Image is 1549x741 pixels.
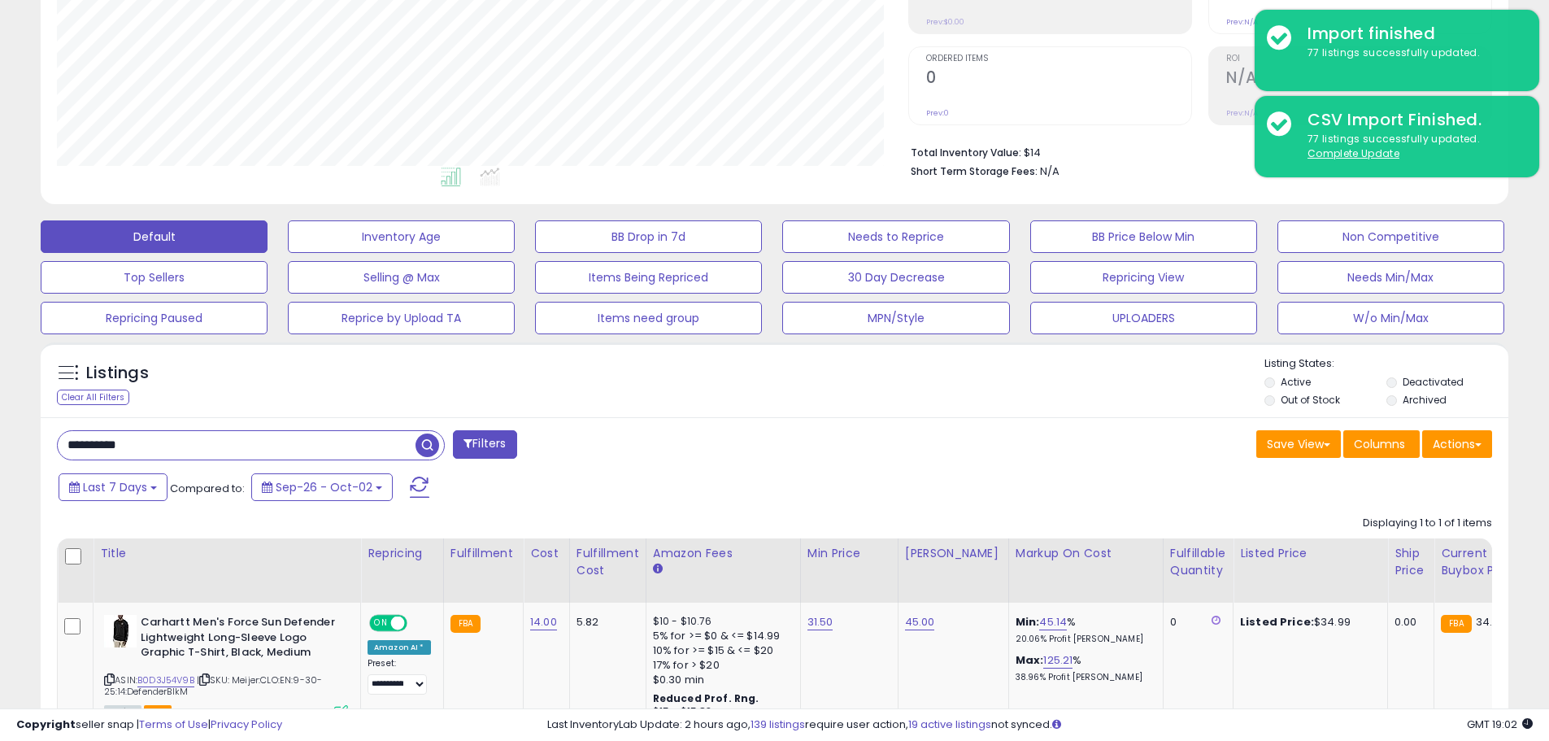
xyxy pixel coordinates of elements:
[1256,430,1341,458] button: Save View
[1016,653,1151,683] div: %
[1240,614,1314,630] b: Listed Price:
[104,705,141,719] span: All listings currently available for purchase on Amazon
[1170,545,1226,579] div: Fulfillable Quantity
[807,545,891,562] div: Min Price
[1343,430,1420,458] button: Columns
[368,640,431,655] div: Amazon AI *
[41,220,268,253] button: Default
[653,691,759,705] b: Reduced Prof. Rng.
[1240,615,1375,630] div: $34.99
[86,362,149,385] h5: Listings
[144,705,172,719] span: FBA
[653,545,794,562] div: Amazon Fees
[450,615,481,633] small: FBA
[926,68,1191,90] h2: 0
[368,545,437,562] div: Repricing
[911,146,1021,159] b: Total Inventory Value:
[1363,516,1492,531] div: Displaying 1 to 1 of 1 items
[653,562,663,577] small: Amazon Fees.
[782,302,1009,334] button: MPN/Style
[653,629,788,643] div: 5% for >= $0 & <= $14.99
[1170,615,1220,630] div: 0
[1422,430,1492,458] button: Actions
[577,615,633,630] div: 5.82
[653,705,788,719] div: $15 - $15.83
[530,614,557,630] a: 14.00
[1016,614,1040,630] b: Min:
[1295,132,1527,162] div: 77 listings successfully updated.
[1039,614,1067,630] a: 45.14
[1295,46,1527,61] div: 77 listings successfully updated.
[83,479,147,495] span: Last 7 Days
[1281,375,1311,389] label: Active
[653,673,788,687] div: $0.30 min
[547,717,1533,733] div: Last InventoryLab Update: 2 hours ago, require user action, not synced.
[908,717,991,732] a: 19 active listings
[751,717,805,732] a: 139 listings
[1016,545,1156,562] div: Markup on Cost
[104,615,348,717] div: ASIN:
[276,479,372,495] span: Sep-26 - Oct-02
[1030,220,1257,253] button: BB Price Below Min
[288,302,515,334] button: Reprice by Upload TA
[1403,375,1464,389] label: Deactivated
[926,108,949,118] small: Prev: 0
[288,220,515,253] button: Inventory Age
[1403,393,1447,407] label: Archived
[653,615,788,629] div: $10 - $10.76
[1476,614,1506,630] span: 34.99
[911,164,1038,178] b: Short Term Storage Fees:
[41,302,268,334] button: Repricing Paused
[41,261,268,294] button: Top Sellers
[16,717,76,732] strong: Copyright
[59,473,168,501] button: Last 7 Days
[1016,615,1151,645] div: %
[1441,615,1471,633] small: FBA
[371,617,391,630] span: ON
[16,717,282,733] div: seller snap | |
[1395,545,1427,579] div: Ship Price
[926,17,964,27] small: Prev: $0.00
[1354,436,1405,452] span: Columns
[100,545,354,562] div: Title
[1226,54,1491,63] span: ROI
[1308,146,1399,160] u: Complete Update
[1016,652,1044,668] b: Max:
[170,481,245,496] span: Compared to:
[1295,108,1527,132] div: CSV Import Finished.
[1277,261,1504,294] button: Needs Min/Max
[1040,163,1059,179] span: N/A
[104,615,137,647] img: 31VmcaUjZnL._SL40_.jpg
[905,614,935,630] a: 45.00
[1016,634,1151,645] p: 20.06% Profit [PERSON_NAME]
[1277,302,1504,334] button: W/o Min/Max
[1226,17,1258,27] small: Prev: N/A
[911,142,1480,161] li: $14
[782,220,1009,253] button: Needs to Reprice
[251,473,393,501] button: Sep-26 - Oct-02
[782,261,1009,294] button: 30 Day Decrease
[453,430,516,459] button: Filters
[1030,261,1257,294] button: Repricing View
[1226,68,1491,90] h2: N/A
[1030,302,1257,334] button: UPLOADERS
[653,643,788,658] div: 10% for >= $15 & <= $20
[905,545,1002,562] div: [PERSON_NAME]
[807,614,833,630] a: 31.50
[405,617,431,630] span: OFF
[141,615,338,665] b: Carhartt Men's Force Sun Defender Lightweight Long-Sleeve Logo Graphic T-Shirt, Black, Medium
[288,261,515,294] button: Selling @ Max
[1226,108,1258,118] small: Prev: N/A
[1277,220,1504,253] button: Non Competitive
[1395,615,1421,630] div: 0.00
[926,54,1191,63] span: Ordered Items
[1295,22,1527,46] div: Import finished
[1008,538,1163,603] th: The percentage added to the cost of goods (COGS) that forms the calculator for Min & Max prices.
[104,673,322,698] span: | SKU: Meijer:CLO:EN:9-30-25:14:DefenderBlkM
[450,545,516,562] div: Fulfillment
[653,658,788,673] div: 17% for > $20
[368,658,431,695] div: Preset:
[535,261,762,294] button: Items Being Repriced
[530,545,563,562] div: Cost
[137,673,194,687] a: B0D3J54V9B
